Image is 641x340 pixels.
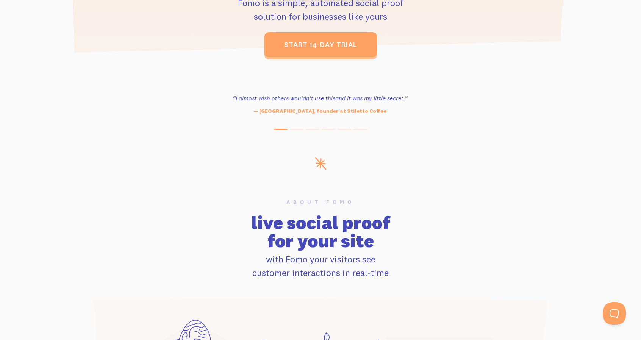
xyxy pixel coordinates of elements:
a: start 14-day trial [264,32,377,57]
h6: About Fomo [83,199,558,204]
h3: “I almost wish others wouldn't use this and it was my little secret.” [217,94,424,103]
h2: live social proof for your site [83,214,558,250]
p: with Fomo your visitors see customer interactions in real-time [83,252,558,279]
p: — [GEOGRAPHIC_DATA], founder at Stiletto Coffee [217,107,424,115]
iframe: Help Scout Beacon - Open [603,302,626,325]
